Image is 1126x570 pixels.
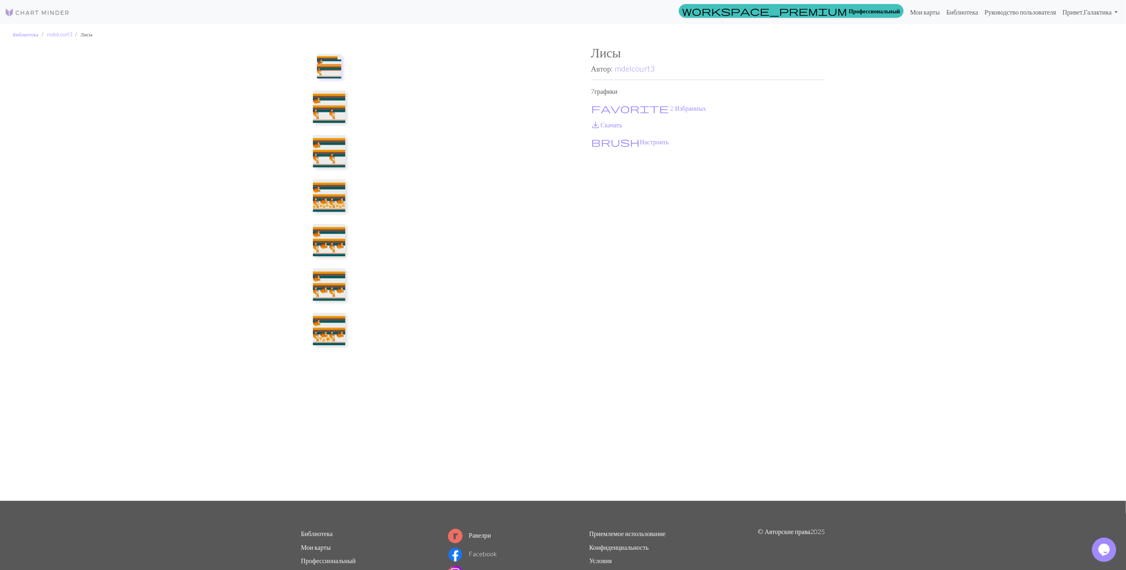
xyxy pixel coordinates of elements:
[313,268,345,301] img: 72 стежка «Лисьи снежинки»
[301,557,356,564] a: Профессиональный
[591,137,670,147] button: CustomiseНастроить
[313,91,345,123] img: Копия Лисиц
[907,4,943,20] a: Мои карты
[589,557,612,564] a: Условия
[448,529,463,543] img: Логотип Ravelry
[981,4,1059,20] a: Руководство пользователя
[679,4,904,18] a: Профессиональный
[591,64,825,73] h2: Автор:
[589,543,649,551] a: Конфиденциальность
[592,103,669,113] i: Favourite
[301,530,333,537] a: Библиотека
[448,547,463,562] img: Логотип Facebook
[13,31,38,38] a: Библиотека
[72,31,93,38] li: Лисы
[313,179,345,212] img: 72 стежка. Листва
[5,8,70,17] img: Логотип
[317,54,341,78] img: Лисы
[615,64,655,73] a: mdelcourt3
[47,31,72,38] a: mdelcourt3
[448,531,491,539] a: Равелри
[313,135,345,167] img: Пустые фоновые Лисы
[1092,538,1118,562] iframe: виджет чата
[1059,4,1121,20] a: Привет,Галактика
[448,550,497,557] a: Facebook
[592,103,669,114] span: favorite
[592,137,640,147] i: Customise
[357,45,591,501] img: Лисы
[591,120,601,130] i: Download
[591,121,623,129] a: DownloadСкачать
[313,224,345,256] img: 72 стежка. Пустая выкройка
[682,5,847,17] span: workspace_premium
[592,136,640,148] span: brush
[301,543,331,551] a: Мои карты
[591,45,825,60] h1: Лисы
[313,313,345,345] img: 72 стежка. Лисица оставляет клён
[943,4,982,20] a: Библиотека
[591,103,707,114] button: Favourite 2 Избранных
[591,87,825,96] p: 7 графики
[589,530,665,537] a: Приемлемое использование
[591,119,601,131] span: save_alt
